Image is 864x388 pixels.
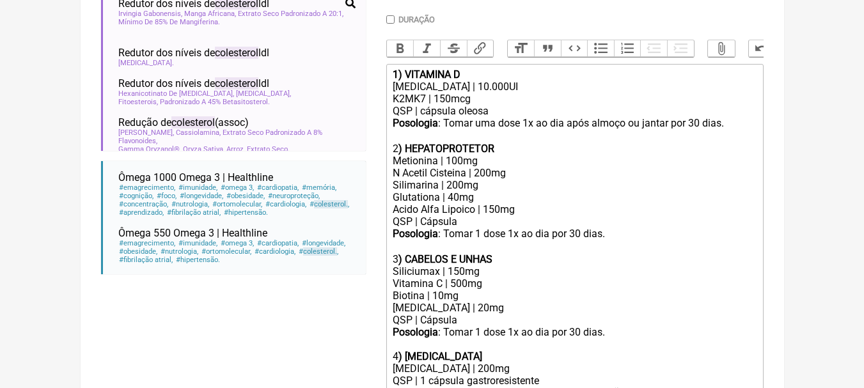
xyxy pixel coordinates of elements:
span: cardiologia [265,200,307,208]
span: colesterol [303,247,337,256]
span: omega 3 [220,183,255,192]
span: memória [301,183,337,192]
button: Heading [508,40,535,57]
span: nutrologia [160,247,199,256]
button: Italic [413,40,440,57]
div: [MEDICAL_DATA] | 20mg QSP | Cápsula [393,302,756,326]
strong: Posologia [393,326,438,338]
button: Increase Level [667,40,694,57]
div: 4 [393,350,756,362]
span: omega 3 [220,239,255,247]
div: : Tomar uma dose 1x ao dia após almoço ou jantar por 30 dias. ㅤ [393,117,756,143]
span: Redução de (assoc) [118,116,249,128]
span: Fitoesterois, Padronizado A 45% Betasitosterol [118,98,270,106]
div: N Acetil Cisteina | 200mg [393,167,756,179]
div: Vitamina C | 500mg Biotina | 10mg [393,277,756,302]
span: hipertensão [175,256,221,264]
div: QSP | 1 cápsula gastroresistente [393,375,756,387]
div: QSP | cápsula oleosa [393,105,756,117]
button: Bullets [587,40,614,57]
strong: 1) VITAMINA D [393,68,460,81]
span: neuroproteção [267,192,320,200]
button: Attach Files [708,40,735,57]
span: Redutor dos níveis de ldl [118,77,269,89]
button: Quote [534,40,561,57]
button: Strikethrough [440,40,467,57]
span: cardiopatia [256,183,299,192]
div: Siliciumax | 150mg [393,265,756,277]
span: foco [156,192,177,200]
span: [PERSON_NAME], Cassiolamina, Extrato Seco Padronizado A 8% Flavonoides [118,128,356,145]
span: [MEDICAL_DATA] [118,59,174,67]
span: Gamma Oryzanol®, Oryza Sativa, Arroz, Extrato Seco [118,145,290,153]
span: fibrilação atrial [118,256,173,264]
span: fibrilação atrial [166,208,221,217]
button: Numbers [614,40,641,57]
div: : Tomar 1 dose 1x ao dia por 30 dias. [393,326,756,338]
span: longevidade [179,192,224,200]
button: Link [467,40,494,57]
div: Metionina | 100mg [393,155,756,167]
span: ortomolecular [201,247,252,256]
div: [MEDICAL_DATA] | 200mg [393,362,756,375]
span: imunidade [178,239,218,247]
span: cognição [118,192,154,200]
div: K2MK7 | 150mcg [393,93,756,105]
span: ortomolecular [212,200,263,208]
button: Decrease Level [640,40,667,57]
div: : Tomar 1 dose 1x ao dia por 30 dias. ㅤ [393,228,756,253]
span: cardiologia [254,247,296,256]
span: colesterol [215,77,258,89]
span: colesterol [171,116,215,128]
span: Ômega 1000 Omega 3 | Healthline [118,171,273,183]
div: 3 [393,253,756,265]
span: concentração [118,200,169,208]
strong: ) HEPATOPROTETOR [398,143,494,155]
span: hipertensão [223,208,269,217]
span: [MEDICAL_DATA] [236,89,291,98]
span: Redutor dos níveis de ldl [118,47,269,59]
div: 2 [393,143,756,155]
span: Hexanicotinato De [MEDICAL_DATA] [118,89,234,98]
span: cardiopatia [256,239,299,247]
strong: ) [MEDICAL_DATA] [398,350,482,362]
strong: ) CABELOS E UNHAS [398,253,492,265]
button: Undo [749,40,776,57]
div: Silimarina | 200mg Glutationa | 40mg Acido Alfa Lipoico | 150mg QSP | Cápsula [393,179,756,228]
span: aprendizado [118,208,164,217]
span: emagrecimento [118,239,176,247]
span: Irvingia Gabonensis, Manga Africana, Extrato Seco Padronizado A 20:1, Mínimo De 85% De Mangiferina [118,10,356,26]
span: emagrecimento [118,183,176,192]
span: imunidade [178,183,218,192]
span: colesterol [215,47,258,59]
span: obesidade [118,247,158,256]
span: obesidade [226,192,265,200]
span: colesterol [314,200,348,208]
span: nutrologia [171,200,210,208]
span: Ômega 550 Omega 3 | Healthline [118,227,267,239]
label: Duração [398,15,435,24]
strong: Posologia [393,117,438,129]
div: [MEDICAL_DATA] | 10.000UI [393,81,756,93]
button: Bold [387,40,414,57]
strong: Posologia [393,228,438,240]
button: Code [561,40,588,57]
span: longevidade [301,239,346,247]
